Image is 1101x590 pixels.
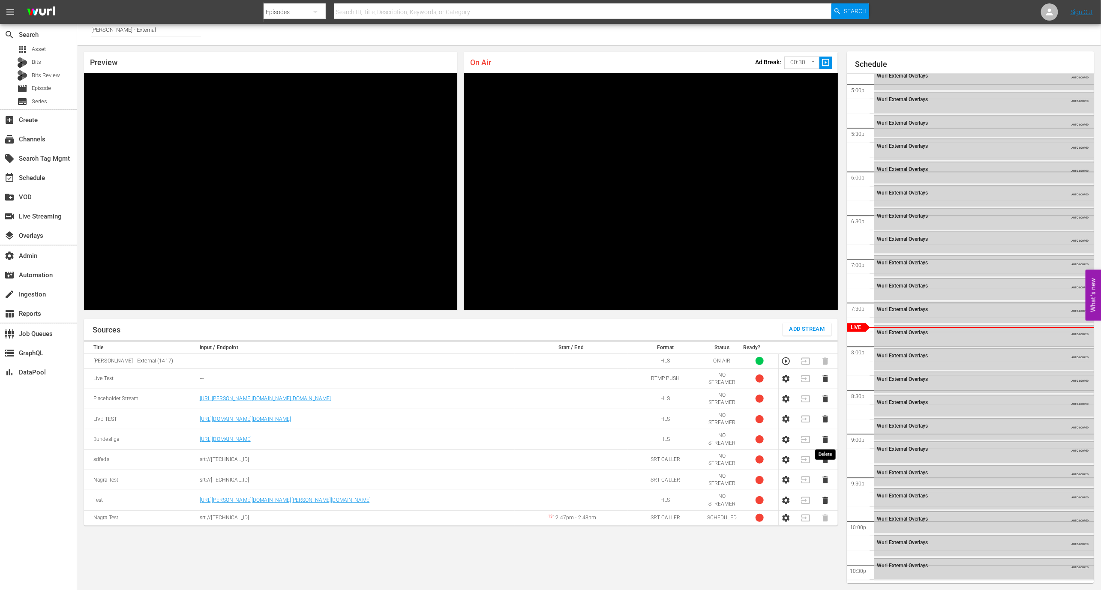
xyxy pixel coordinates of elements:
[515,510,628,525] td: 12:47pm - 2:48pm
[703,449,741,470] td: NO STREAMER
[32,45,46,54] span: Asset
[5,7,15,17] span: menu
[877,399,928,405] span: Wurl External Overlays
[703,353,741,368] td: ON AIR
[4,251,15,261] span: Admin
[703,470,741,490] td: NO STREAMER
[703,389,741,409] td: NO STREAMER
[4,115,15,125] span: Create
[1071,72,1089,79] span: AUTO-LOOPED
[1071,189,1089,196] span: AUTO-LOOPED
[200,456,512,463] p: srt://[TECHNICAL_ID]
[84,510,197,525] td: Nagra Test
[844,3,867,19] span: Search
[84,389,197,409] td: Placeholder Stream
[781,496,791,505] button: Configure
[781,356,791,366] button: Preview Stream
[17,70,27,81] div: Bits Review
[546,514,552,518] sup: + 13
[1071,469,1089,476] span: AUTO-LOOPED
[784,54,819,71] div: 00:30
[464,73,837,310] div: Video Player
[821,58,831,68] span: slideshow_sharp
[17,57,27,68] div: Bits
[4,289,15,299] span: Ingestion
[1071,422,1089,429] span: AUTO-LOOPED
[1071,212,1089,219] span: AUTO-LOOPED
[821,475,830,485] button: Delete
[877,493,928,499] span: Wurl External Overlays
[4,329,15,339] span: Job Queues
[877,236,928,242] span: Wurl External Overlays
[93,326,120,334] h1: Sources
[821,455,830,464] button: Delete
[84,490,197,510] td: Test
[877,423,928,429] span: Wurl External Overlays
[4,231,15,241] span: Overlays
[1071,492,1089,499] span: AUTO-LOOPED
[84,429,197,449] td: Bundesliga
[628,490,703,510] td: HLS
[781,435,791,444] button: Configure
[1071,329,1089,335] span: AUTO-LOOPED
[200,416,291,422] a: [URL][DOMAIN_NAME][DOMAIN_NAME]
[628,409,703,429] td: HLS
[781,475,791,485] button: Configure
[877,190,928,196] span: Wurl External Overlays
[515,342,628,354] th: Start / End
[781,513,791,523] button: Configure
[1071,445,1089,452] span: AUTO-LOOPED
[4,153,15,164] span: Search Tag Mgmt
[1071,539,1089,545] span: AUTO-LOOPED
[755,59,781,66] p: Ad Break:
[877,73,928,79] span: Wurl External Overlays
[877,353,928,359] span: Wurl External Overlays
[1071,96,1089,102] span: AUTO-LOOPED
[628,470,703,490] td: SRT CALLER
[703,342,741,354] th: Status
[877,306,928,312] span: Wurl External Overlays
[4,192,15,202] span: VOD
[200,497,371,503] a: [URL][PERSON_NAME][DOMAIN_NAME][PERSON_NAME][DOMAIN_NAME]
[783,323,831,336] button: Add Stream
[4,30,15,40] span: Search
[17,84,27,94] span: Episode
[877,470,928,476] span: Wurl External Overlays
[200,476,512,484] p: srt://[TECHNICAL_ID]
[789,324,825,334] span: Add Stream
[877,260,928,266] span: Wurl External Overlays
[703,429,741,449] td: NO STREAMER
[17,44,27,54] span: Asset
[1071,398,1089,405] span: AUTO-LOOPED
[877,213,928,219] span: Wurl External Overlays
[1071,282,1089,289] span: AUTO-LOOPED
[703,490,741,510] td: NO STREAMER
[1071,562,1089,569] span: AUTO-LOOPED
[703,409,741,429] td: NO STREAMER
[1071,305,1089,312] span: AUTO-LOOPED
[4,308,15,319] span: Reports
[628,368,703,389] td: RTMP PUSH
[90,58,117,67] span: Preview
[32,58,41,66] span: Bits
[4,367,15,377] span: DataPool
[1071,259,1089,266] span: AUTO-LOOPED
[877,563,928,569] span: Wurl External Overlays
[84,368,197,389] td: Live Test
[855,60,1095,69] h1: Schedule
[821,496,830,505] button: Delete
[628,389,703,409] td: HLS
[831,3,869,19] button: Search
[1071,235,1089,242] span: AUTO-LOOPED
[703,510,741,525] td: SCHEDULED
[628,510,703,525] td: SRT CALLER
[781,455,791,464] button: Configure
[1086,270,1101,320] button: Open Feedback Widget
[628,429,703,449] td: HLS
[200,514,512,521] p: srt://[TECHNICAL_ID]
[1071,375,1089,382] span: AUTO-LOOPED
[877,283,928,289] span: Wurl External Overlays
[200,395,331,401] a: [URL][PERSON_NAME][DOMAIN_NAME][DOMAIN_NAME]
[1071,9,1093,15] a: Sign Out
[877,143,928,149] span: Wurl External Overlays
